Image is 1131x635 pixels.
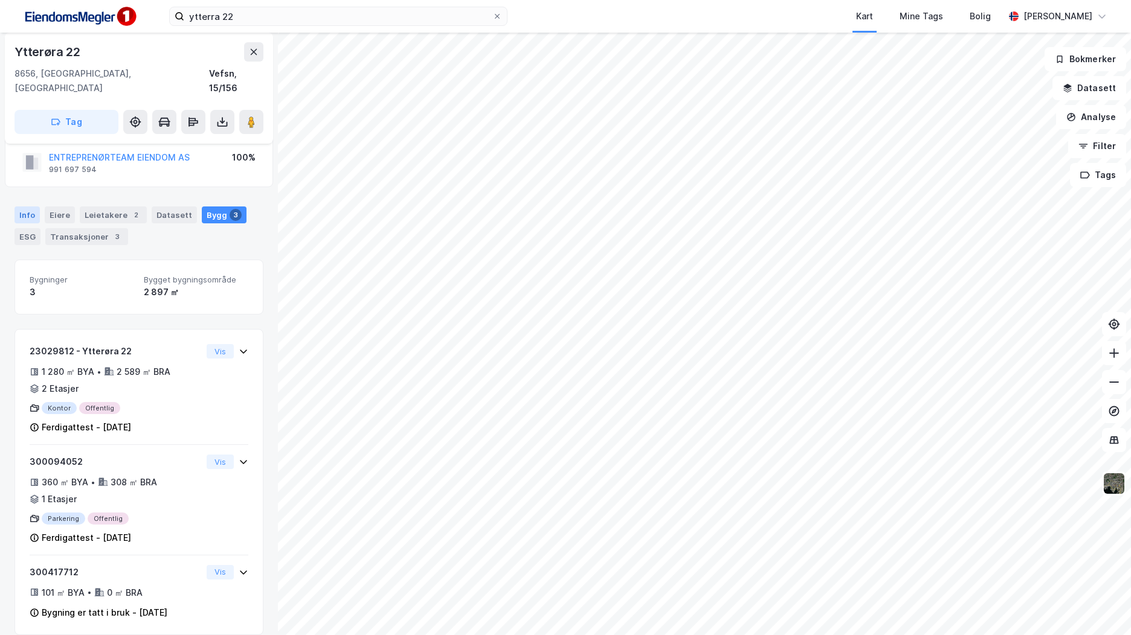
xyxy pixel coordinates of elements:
div: 0 ㎡ BRA [107,586,143,600]
iframe: Chat Widget [1071,577,1131,635]
button: Vis [207,565,234,579]
div: Bygg [202,206,246,223]
div: 2 Etasjer [42,381,79,396]
img: F4PB6Px+NJ5v8B7XTbfpPpyloAAAAASUVORK5CYII= [19,3,140,30]
div: Transaksjoner [45,228,128,245]
button: Vis [207,455,234,469]
div: Vefsn, 15/156 [209,66,263,95]
div: [PERSON_NAME] [1023,9,1092,24]
div: Bygning er tatt i bruk - [DATE] [42,605,167,620]
div: 360 ㎡ BYA [42,475,88,490]
div: 2 897 ㎡ [144,285,248,299]
div: 23029812 - Ytterøra 22 [30,344,202,359]
div: 300094052 [30,455,202,469]
div: 1 280 ㎡ BYA [42,365,94,379]
button: Tag [14,110,118,134]
div: Leietakere [80,206,147,223]
div: Ytterøra 22 [14,42,83,62]
div: 8656, [GEOGRAPHIC_DATA], [GEOGRAPHIC_DATA] [14,66,209,95]
div: Datasett [152,206,197,223]
div: Bolig [970,9,991,24]
div: 308 ㎡ BRA [111,475,157,490]
div: 101 ㎡ BYA [42,586,85,600]
div: Info [14,206,40,223]
div: • [97,367,101,377]
input: Søk på adresse, matrikkel, gårdeiere, leietakere eller personer [184,7,492,25]
span: Bygninger [30,275,134,285]
button: Datasett [1052,76,1126,100]
span: Bygget bygningsområde [144,275,248,285]
button: Vis [207,344,234,359]
div: 2 [130,209,142,221]
div: ESG [14,228,40,245]
button: Analyse [1056,105,1126,129]
div: Ferdigattest - [DATE] [42,531,131,545]
div: Ferdigattest - [DATE] [42,420,131,435]
button: Bokmerker [1045,47,1126,71]
div: Mine Tags [900,9,943,24]
div: • [91,477,95,487]
div: • [87,587,92,597]
div: 300417712 [30,565,202,579]
button: Filter [1068,134,1126,158]
div: Kontrollprogram for chat [1071,577,1131,635]
div: 1 Etasjer [42,492,77,506]
div: Eiere [45,206,75,223]
div: 3 [111,231,123,243]
div: 2 589 ㎡ BRA [117,365,170,379]
div: 3 [230,209,242,221]
img: 9k= [1103,472,1126,495]
div: 100% [232,150,256,165]
div: 3 [30,285,134,299]
div: Kart [856,9,873,24]
button: Tags [1070,163,1126,187]
div: 991 697 594 [49,165,97,174]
